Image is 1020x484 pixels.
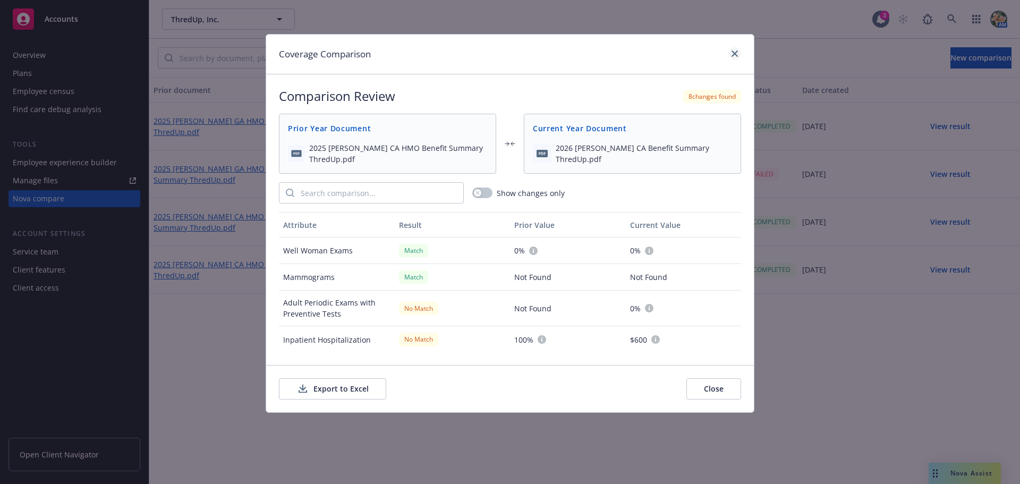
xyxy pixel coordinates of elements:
span: 0% [514,245,525,256]
button: Close [686,378,741,400]
div: Match [399,244,428,257]
button: Export to Excel [279,378,386,400]
a: close [728,47,741,60]
button: Result [395,212,511,237]
span: Not Found [630,271,667,283]
svg: Search [286,189,294,197]
span: 0% [630,303,641,314]
div: Result [399,219,506,231]
div: No Match [399,302,438,315]
div: No Match [399,333,438,346]
h2: Comparison Review [279,87,395,105]
div: 8 changes found [683,90,741,103]
div: Well Woman Exams [279,237,395,264]
span: 100% [514,334,533,345]
h1: Coverage Comparison [279,47,371,61]
span: Current Year Document [533,123,732,134]
div: Match [399,270,428,284]
span: Not Found [514,303,551,314]
button: Attribute [279,212,395,237]
div: Attribute [283,219,390,231]
div: Adult Periodic Exams with Preventive Tests [279,291,395,326]
span: Not Found [514,271,551,283]
span: $600 [630,334,647,345]
input: Search comparison... [294,183,463,203]
span: Prior Year Document [288,123,487,134]
span: 0% [630,245,641,256]
span: 2026 [PERSON_NAME] CA Benefit Summary ThredUp.pdf [556,142,732,165]
span: Show changes only [497,188,565,199]
span: 2025 [PERSON_NAME] CA HMO Benefit Summary ThredUp.pdf [309,142,487,165]
div: Prior Value [514,219,622,231]
button: Prior Value [510,212,626,237]
div: Current Value [630,219,737,231]
div: Inpatient Hospitalization [279,326,395,353]
button: Current Value [626,212,742,237]
div: Mammograms [279,264,395,291]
